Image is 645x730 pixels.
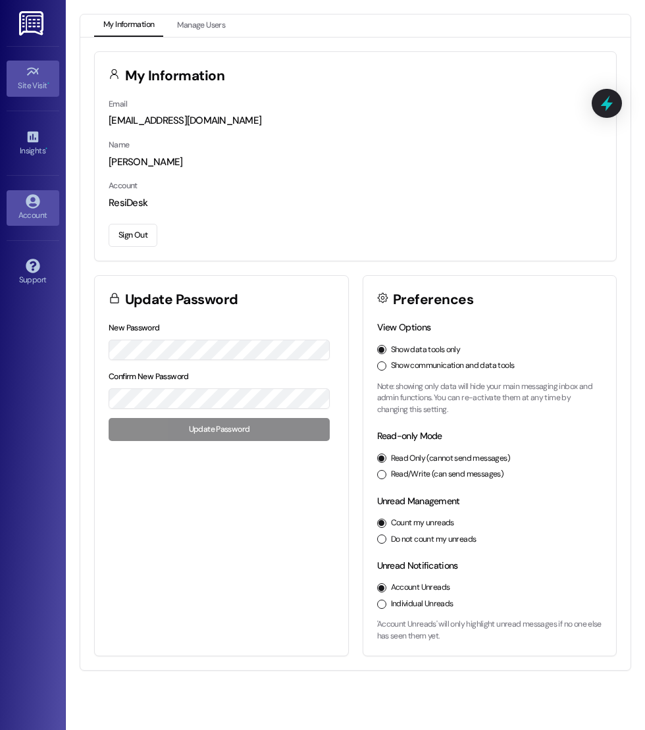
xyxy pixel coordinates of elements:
img: ResiDesk Logo [19,11,46,36]
label: New Password [109,323,160,333]
span: • [45,144,47,153]
p: Note: showing only data will hide your main messaging inbox and admin functions. You can re-activ... [377,381,603,416]
a: Support [7,255,59,290]
div: ResiDesk [109,196,602,210]
h3: Preferences [393,293,473,307]
span: • [47,79,49,88]
button: Manage Users [168,14,234,37]
h3: My Information [125,69,225,83]
div: [PERSON_NAME] [109,155,602,169]
label: Unread Notifications [377,560,458,571]
label: Read-only Mode [377,430,442,442]
label: Individual Unreads [391,598,453,610]
label: Account Unreads [391,582,450,594]
label: View Options [377,321,431,333]
p: 'Account Unreads' will only highlight unread messages if no one else has seen them yet. [377,619,603,642]
label: Account [109,180,138,191]
label: Read Only (cannot send messages) [391,453,510,465]
a: Insights • [7,126,59,161]
div: [EMAIL_ADDRESS][DOMAIN_NAME] [109,114,602,128]
a: Account [7,190,59,226]
label: Do not count my unreads [391,534,477,546]
label: Confirm New Password [109,371,189,382]
button: Sign Out [109,224,157,247]
label: Show data tools only [391,344,461,356]
label: Read/Write (can send messages) [391,469,504,481]
h3: Update Password [125,293,238,307]
label: Count my unreads [391,517,454,529]
label: Name [109,140,130,150]
a: Site Visit • [7,61,59,96]
button: My Information [94,14,163,37]
label: Email [109,99,127,109]
label: Show communication and data tools [391,360,515,372]
label: Unread Management [377,495,460,507]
